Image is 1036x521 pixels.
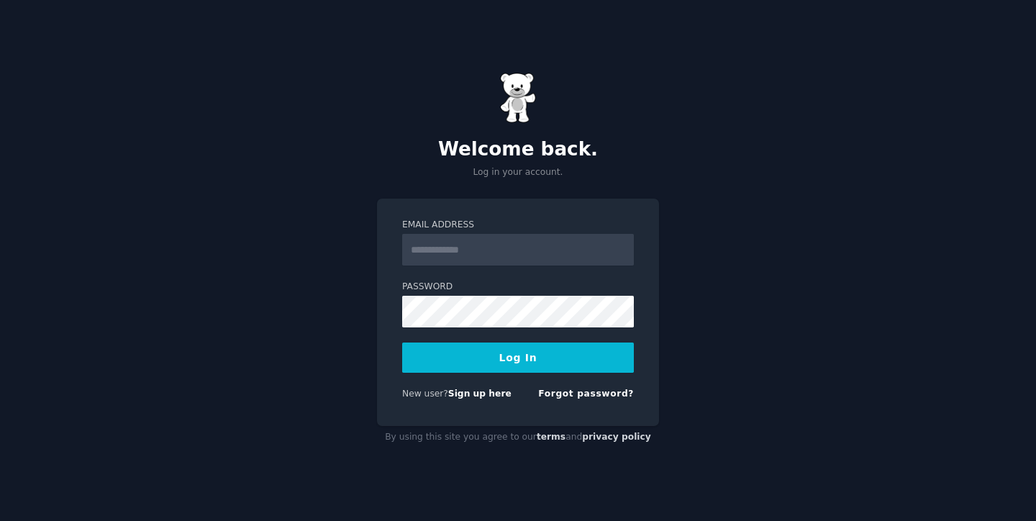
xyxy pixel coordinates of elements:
[377,138,659,161] h2: Welcome back.
[402,219,634,232] label: Email Address
[377,166,659,179] p: Log in your account.
[402,343,634,373] button: Log In
[537,432,565,442] a: terms
[402,389,448,399] span: New user?
[538,389,634,399] a: Forgot password?
[448,389,512,399] a: Sign up here
[582,432,651,442] a: privacy policy
[500,73,536,123] img: Gummy Bear
[402,281,634,294] label: Password
[377,426,659,449] div: By using this site you agree to our and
